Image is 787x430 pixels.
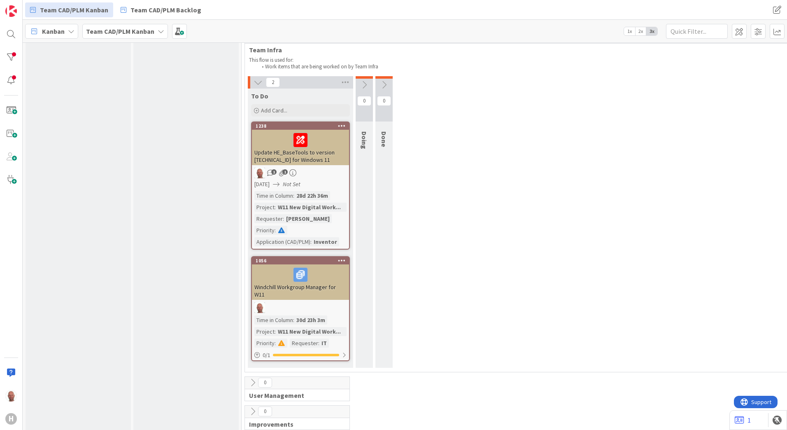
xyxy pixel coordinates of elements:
span: : [293,191,294,200]
div: Requester [290,339,318,348]
div: W11 New Digital Work... [276,203,343,212]
span: : [293,315,294,325]
div: Project [254,203,275,212]
span: Team CAD/PLM Kanban [40,5,108,15]
span: 0 [377,96,391,106]
img: Visit kanbanzone.com [5,5,17,17]
span: Doing [360,131,368,149]
span: 1 [282,169,288,175]
a: 1 [735,415,751,425]
span: 0 [258,407,272,416]
span: Improvements [249,420,339,428]
div: Project [254,327,275,336]
img: RK [254,302,265,313]
img: RK [254,168,265,178]
span: 3x [646,27,657,35]
a: Team CAD/PLM Backlog [116,2,206,17]
span: : [318,339,319,348]
span: : [275,203,276,212]
div: Application (CAD/PLM) [254,237,310,246]
input: Quick Filter... [666,24,728,39]
div: 1238 [252,122,349,130]
div: 1238Update HE_BaseTools to version [TECHNICAL_ID] for Windows 11 [252,122,349,165]
span: To Do [251,92,268,100]
div: Update HE_BaseTools to version [TECHNICAL_ID] for Windows 11 [252,130,349,165]
span: 1 [271,169,277,175]
span: 0 [357,96,371,106]
a: 1056Windchill Workgroup Manager for W11RKTime in Column:30d 23h 3mProject:W11 New Digital Work...... [251,256,350,361]
div: Priority [254,339,275,348]
div: Time in Column [254,315,293,325]
span: : [310,237,312,246]
span: Team CAD/PLM Backlog [130,5,201,15]
div: Priority [254,226,275,235]
div: IT [319,339,329,348]
div: 0/1 [252,350,349,360]
span: 1x [624,27,635,35]
div: W11 New Digital Work... [276,327,343,336]
span: 0 / 1 [263,351,270,360]
div: RK [252,168,349,178]
a: 1238Update HE_BaseTools to version [TECHNICAL_ID] for Windows 11RK[DATE]Not SetTime in Column:28d... [251,122,350,250]
div: RK [252,302,349,313]
span: 0 [258,378,272,388]
div: Time in Column [254,191,293,200]
span: : [275,339,276,348]
span: : [275,226,276,235]
span: [DATE] [254,180,270,189]
span: : [275,327,276,336]
i: Not Set [283,180,300,188]
span: User Management [249,391,339,400]
a: Team CAD/PLM Kanban [25,2,113,17]
div: [PERSON_NAME] [284,214,332,223]
div: 1056 [252,257,349,264]
span: Kanban [42,26,65,36]
div: 1056Windchill Workgroup Manager for W11 [252,257,349,300]
div: 28d 22h 36m [294,191,330,200]
div: 30d 23h 3m [294,315,327,325]
div: 1238 [256,123,349,129]
b: Team CAD/PLM Kanban [86,27,154,35]
img: RK [5,390,17,402]
div: 1056 [256,258,349,264]
div: Inventor [312,237,339,246]
span: : [283,214,284,223]
span: Add Card... [261,107,287,114]
div: Requester [254,214,283,223]
span: Support [17,1,37,11]
div: H [5,413,17,425]
div: Windchill Workgroup Manager for W11 [252,264,349,300]
span: 2 [266,77,280,87]
span: Done [380,131,388,147]
span: 2x [635,27,646,35]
